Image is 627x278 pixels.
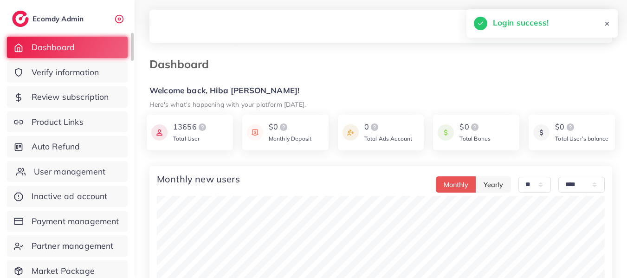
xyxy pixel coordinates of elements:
[32,91,109,103] span: Review subscription
[269,135,311,142] span: Monthly Deposit
[32,41,75,53] span: Dashboard
[436,176,476,193] button: Monthly
[32,215,119,227] span: Payment management
[369,122,380,133] img: logo
[173,122,208,133] div: 13656
[476,176,511,193] button: Yearly
[32,265,95,277] span: Market Package
[32,240,114,252] span: Partner management
[32,116,84,128] span: Product Links
[459,135,491,142] span: Total Bonus
[493,17,549,29] h5: Login success!
[565,122,576,133] img: logo
[7,136,128,157] a: Auto Refund
[7,37,128,58] a: Dashboard
[32,66,99,78] span: Verify information
[459,122,491,133] div: $0
[173,135,200,142] span: Total User
[7,62,128,83] a: Verify information
[12,11,86,27] a: logoEcomdy Admin
[555,122,608,133] div: $0
[32,190,108,202] span: Inactive ad account
[364,135,413,142] span: Total Ads Account
[7,211,128,232] a: Payment management
[149,100,306,108] small: Here's what's happening with your platform [DATE].
[34,166,105,178] span: User management
[438,122,454,143] img: icon payment
[12,11,29,27] img: logo
[32,141,80,153] span: Auto Refund
[364,122,413,133] div: 0
[151,122,168,143] img: icon payment
[278,122,289,133] img: logo
[149,86,612,96] h5: Welcome back, Hiba [PERSON_NAME]!
[157,174,240,185] h4: Monthly new users
[247,122,263,143] img: icon payment
[7,111,128,133] a: Product Links
[555,135,608,142] span: Total User’s balance
[7,161,128,182] a: User management
[149,58,216,71] h3: Dashboard
[469,122,480,133] img: logo
[197,122,208,133] img: logo
[32,14,86,23] h2: Ecomdy Admin
[7,186,128,207] a: Inactive ad account
[269,122,311,133] div: $0
[343,122,359,143] img: icon payment
[7,86,128,108] a: Review subscription
[7,235,128,257] a: Partner management
[533,122,549,143] img: icon payment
